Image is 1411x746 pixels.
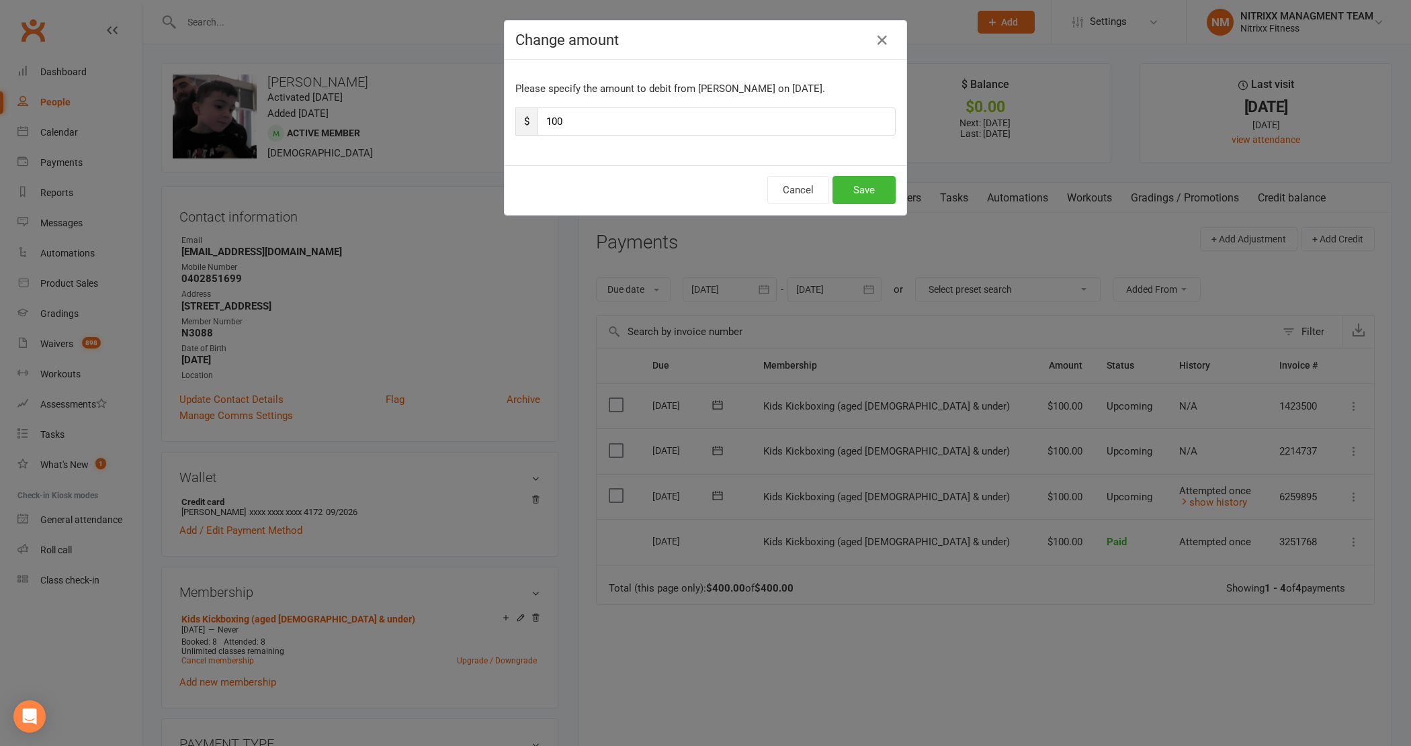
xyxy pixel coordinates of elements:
button: Save [832,176,896,204]
p: Please specify the amount to debit from [PERSON_NAME] on [DATE]. [515,81,896,97]
button: Cancel [767,176,829,204]
span: $ [515,107,538,136]
button: Close [871,30,893,51]
h4: Change amount [515,32,896,48]
div: Open Intercom Messenger [13,700,46,733]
